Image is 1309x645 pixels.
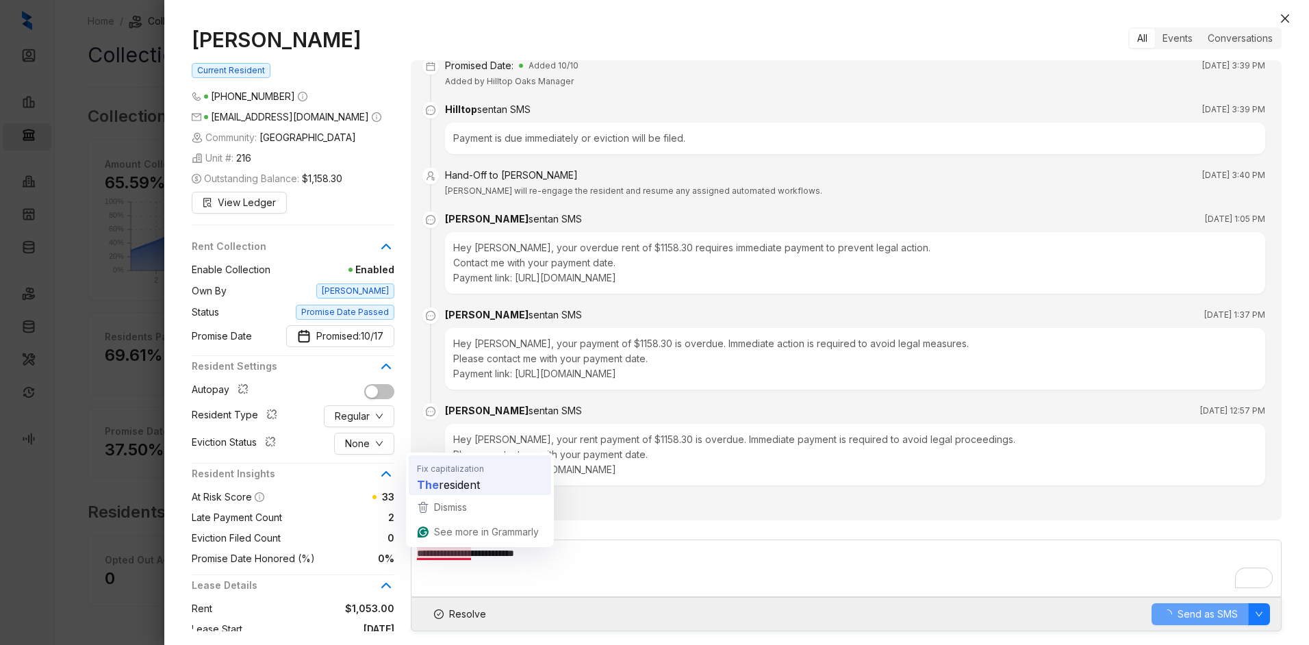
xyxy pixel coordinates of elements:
[242,622,394,637] span: [DATE]
[1130,29,1155,48] div: All
[445,232,1265,294] div: Hey [PERSON_NAME], your overdue rent of $1158.30 requires immediate payment to prevent legal acti...
[192,239,378,254] span: Rent Collection
[270,262,394,277] span: Enabled
[192,622,242,637] span: Lease Start
[192,92,201,101] span: phone
[255,492,264,502] span: info-circle
[192,151,251,166] span: Unit #:
[529,59,579,73] span: Added 10/10
[375,440,383,448] span: down
[1277,10,1293,27] button: Close
[422,102,439,118] span: message
[192,192,287,214] button: View Ledger
[361,329,383,344] span: 10/17
[477,103,531,115] span: sent an SMS
[1200,404,1265,418] span: [DATE] 12:57 PM
[192,239,394,262] div: Rent Collection
[445,403,582,418] div: [PERSON_NAME]
[445,424,1265,485] div: Hey [PERSON_NAME], your rent payment of $1158.30 is overdue. Immediate payment is required to avo...
[422,603,498,625] button: Resolve
[281,531,394,546] span: 0
[192,132,203,143] img: building-icon
[192,578,394,601] div: Lease Details
[192,305,219,320] span: Status
[529,309,582,320] span: sent an SMS
[422,307,439,324] span: message
[192,112,201,122] span: mail
[1255,610,1263,618] span: down
[192,171,342,186] span: Outstanding Balance:
[422,212,439,228] span: message
[192,491,252,503] span: At Risk Score
[192,601,212,616] span: Rent
[1128,27,1282,49] div: segmented control
[445,186,822,196] span: [PERSON_NAME] will re-engage the resident and resume any assigned automated workflows.
[298,92,307,101] span: info-circle
[1202,168,1265,182] span: [DATE] 3:40 PM
[1205,212,1265,226] span: [DATE] 1:05 PM
[445,76,574,86] span: Added by Hilltop Oaks Manager
[282,510,394,525] span: 2
[192,283,227,299] span: Own By
[192,174,201,184] span: dollar
[529,213,582,225] span: sent an SMS
[286,325,394,347] button: Promise DatePromised: 10/17
[1152,603,1249,625] button: Send as SMS
[316,329,383,344] span: Promised:
[1178,607,1238,622] span: Send as SMS
[192,435,281,453] div: Eviction Status
[236,151,251,166] span: 216
[192,359,378,374] span: Resident Settings
[445,123,1265,154] div: Payment is due immediately or eviction will be filed.
[375,412,383,420] span: down
[192,27,394,52] h1: [PERSON_NAME]
[316,283,394,299] span: [PERSON_NAME]
[1202,59,1265,73] span: [DATE] 3:39 PM
[192,262,270,277] span: Enable Collection
[445,58,513,73] div: Promised Date:
[315,551,394,566] span: 0%
[445,102,531,117] div: Hilltop
[192,130,356,145] span: Community:
[324,405,394,427] button: Regulardown
[192,466,378,481] span: Resident Insights
[192,153,203,164] img: building-icon
[1280,13,1291,24] span: close
[212,601,394,616] span: $1,053.00
[211,111,369,123] span: [EMAIL_ADDRESS][DOMAIN_NAME]
[192,407,283,425] div: Resident Type
[192,382,254,400] div: Autopay
[192,466,394,490] div: Resident Insights
[445,212,582,227] div: [PERSON_NAME]
[192,359,394,382] div: Resident Settings
[335,409,370,424] span: Regular
[411,540,1282,597] textarea: To enrich screen reader interactions, please activate Accessibility in Grammarly extension settings
[296,305,394,320] span: Promise Date Passed
[192,551,315,566] span: Promise Date Honored (%)
[192,329,252,344] span: Promise Date
[422,58,439,75] span: calendar
[192,578,378,593] span: Lease Details
[192,510,282,525] span: Late Payment Count
[445,307,582,322] div: [PERSON_NAME]
[449,607,486,622] span: Resolve
[192,531,281,546] span: Eviction Filed Count
[1200,29,1280,48] div: Conversations
[302,171,342,186] span: $1,158.30
[372,112,381,122] span: info-circle
[445,328,1265,390] div: Hey [PERSON_NAME], your payment of $1158.30 is overdue. Immediate action is required to avoid leg...
[259,130,356,145] span: [GEOGRAPHIC_DATA]
[192,63,270,78] span: Current Resident
[203,198,212,207] span: file-search
[297,329,311,343] img: Promise Date
[445,168,578,183] div: Hand-Off to [PERSON_NAME]
[529,405,582,416] span: sent an SMS
[211,90,295,102] span: [PHONE_NUMBER]
[1202,103,1265,116] span: [DATE] 3:39 PM
[422,403,439,420] span: message
[1155,29,1200,48] div: Events
[422,168,439,184] span: user-switch
[1204,308,1265,322] span: [DATE] 1:37 PM
[345,436,370,451] span: None
[218,195,276,210] span: View Ledger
